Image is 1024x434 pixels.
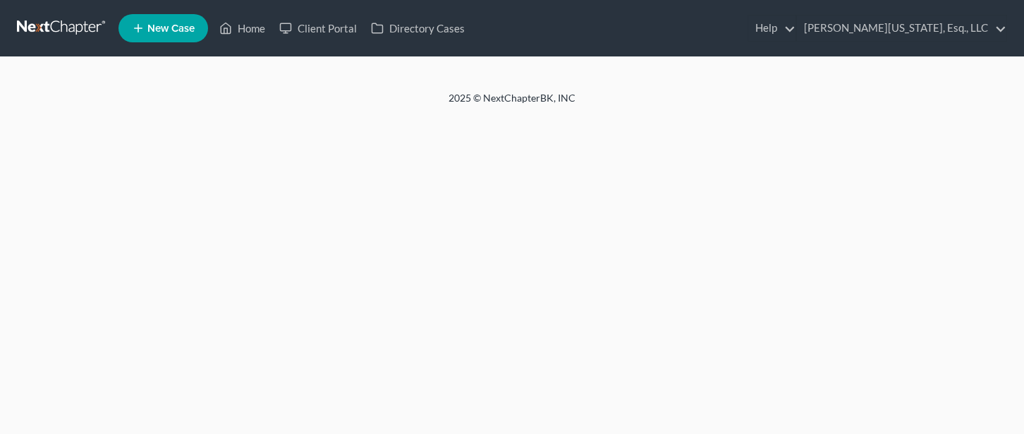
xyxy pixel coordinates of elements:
[748,16,796,41] a: Help
[118,14,208,42] new-legal-case-button: New Case
[272,16,364,41] a: Client Portal
[110,91,914,116] div: 2025 © NextChapterBK, INC
[797,16,1006,41] a: [PERSON_NAME][US_STATE], Esq., LLC
[212,16,272,41] a: Home
[364,16,472,41] a: Directory Cases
